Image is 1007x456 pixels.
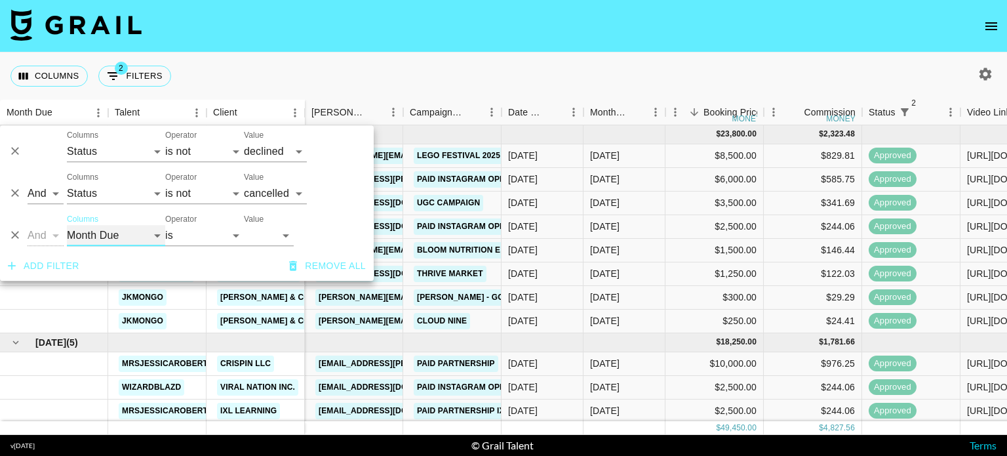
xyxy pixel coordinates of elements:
select: Logic operator [28,225,64,246]
a: [PERSON_NAME][EMAIL_ADDRESS][PERSON_NAME][DOMAIN_NAME] [315,289,597,306]
div: May '25 [590,267,620,280]
div: Date Created [508,100,545,125]
a: [PERSON_NAME][EMAIL_ADDRESS][PERSON_NAME][DOMAIN_NAME] [315,313,597,329]
div: v [DATE] [10,442,35,450]
div: $3,500.00 [665,192,764,215]
div: 25/01/2025 [508,220,538,233]
span: approved [869,244,917,257]
div: $146.44 [764,239,862,262]
button: Menu [482,102,502,122]
div: $829.81 [764,144,862,168]
div: May '25 [590,220,620,233]
div: $585.75 [764,168,862,192]
button: Sort [464,103,482,121]
div: 2 active filters [896,103,914,121]
div: 18,250.00 [721,337,757,348]
button: Delete [5,226,25,245]
button: Menu [187,103,207,123]
div: 03/04/2025 [508,404,538,417]
a: [PERSON_NAME] - God Made [414,289,539,306]
span: approved [869,358,917,370]
div: Jun '25 [590,404,620,417]
div: money [826,115,856,123]
a: [EMAIL_ADDRESS][DOMAIN_NAME] [315,403,462,419]
label: Value [244,130,264,141]
button: Sort [545,103,564,121]
div: Month Due [590,100,627,125]
a: Paid Instagram Opportunity [414,218,549,235]
div: $2,500.00 [665,376,764,400]
button: Menu [564,102,583,122]
span: 2 [115,62,128,75]
div: $244.06 [764,400,862,423]
div: $ [716,423,721,434]
div: $122.03 [764,262,862,286]
div: May '25 [590,149,620,162]
a: Paid Partnership [414,356,498,372]
button: open drawer [978,13,1004,39]
div: money [732,115,762,123]
a: mrsjessicaroberts [119,356,216,372]
span: approved [869,150,917,162]
button: Menu [285,103,305,123]
a: Thrive Market [414,266,486,282]
div: Booking Price [703,100,761,125]
div: $29.29 [764,286,862,310]
div: Campaign (Type) [410,100,464,125]
button: Select columns [10,66,88,87]
div: $2,500.00 [665,215,764,239]
div: 10/06/2025 [508,357,538,370]
div: $6,000.00 [665,168,764,192]
a: mrsjessicaroberts [119,403,216,419]
div: $976.25 [764,352,862,376]
img: Grail Talent [10,9,142,41]
a: [EMAIL_ADDRESS][DOMAIN_NAME] [315,218,462,235]
div: 25/01/2025 [508,381,538,394]
div: Status [869,100,896,125]
button: Add filter [3,254,85,278]
span: approved [869,315,917,327]
span: ( 5 ) [66,336,78,349]
div: $ [819,423,823,434]
button: Show filters [98,66,171,87]
button: Sort [627,103,646,121]
a: Cloud nine [414,313,470,329]
a: [PERSON_NAME] & Co LLC [217,289,331,306]
div: $8,500.00 [665,144,764,168]
div: $250.00 [665,310,764,333]
div: 17/05/2025 [508,291,538,304]
button: Menu [89,103,108,123]
a: Viral Nation Inc. [217,379,298,396]
div: $244.06 [764,215,862,239]
button: Menu [646,102,665,122]
button: Sort [52,104,71,122]
a: [PERSON_NAME] & Co LLC [217,313,331,329]
a: [EMAIL_ADDRESS][DOMAIN_NAME] [315,379,462,396]
button: Menu [665,102,685,122]
button: Menu [384,102,403,122]
label: Operator [165,172,197,183]
div: $341.69 [764,192,862,215]
span: 2 [907,96,920,110]
a: Paid Partnership IXL Learning [414,403,557,419]
div: $ [716,337,721,348]
button: Sort [914,103,932,121]
a: jkmongo [119,313,167,329]
span: approved [869,405,917,417]
div: $ [819,337,823,348]
label: Operator [165,130,197,141]
button: Delete [5,142,25,161]
div: 49,450.00 [721,423,757,434]
a: Terms [970,439,997,451]
button: hide children [7,333,25,352]
span: approved [869,220,917,233]
div: $ [819,129,823,140]
div: 4,827.56 [823,423,855,434]
div: 02/04/2025 [508,243,538,257]
div: 1,781.66 [823,337,855,348]
div: May '25 [590,243,620,257]
div: 2,323.48 [823,129,855,140]
label: Columns [67,130,98,141]
div: $10,000.00 [665,352,764,376]
button: Show filters [896,103,914,121]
